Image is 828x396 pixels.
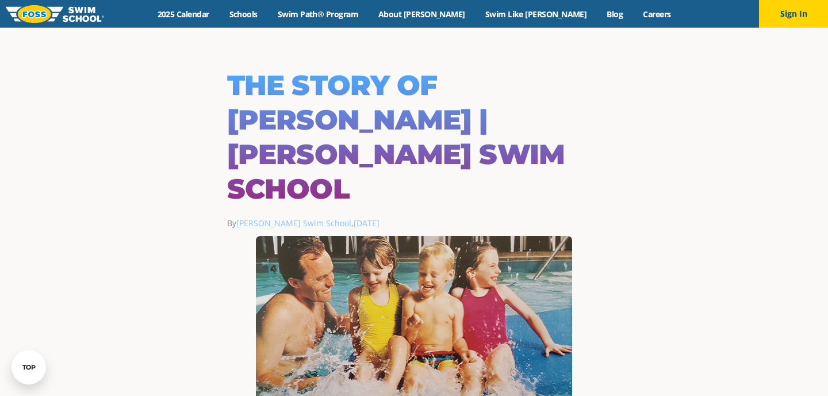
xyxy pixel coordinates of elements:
[22,364,36,371] div: TOP
[147,9,219,20] a: 2025 Calendar
[227,68,601,206] h1: The Story of [PERSON_NAME] | [PERSON_NAME] Swim School
[6,5,104,23] img: FOSS Swim School Logo
[267,9,368,20] a: Swim Path® Program
[354,218,379,229] a: [DATE]
[219,9,267,20] a: Schools
[597,9,633,20] a: Blog
[227,218,351,229] span: By
[351,218,379,229] span: ,
[236,218,351,229] a: [PERSON_NAME] Swim School
[369,9,476,20] a: About [PERSON_NAME]
[633,9,681,20] a: Careers
[475,9,597,20] a: Swim Like [PERSON_NAME]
